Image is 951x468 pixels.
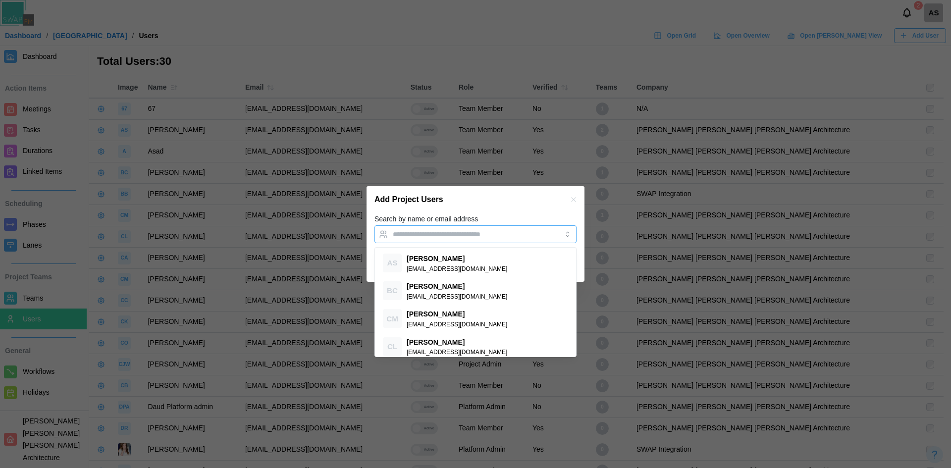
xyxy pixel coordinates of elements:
[407,320,507,329] div: [EMAIL_ADDRESS][DOMAIN_NAME]
[383,309,402,328] div: CM
[383,281,402,300] div: BC
[407,309,507,320] div: [PERSON_NAME]
[407,292,507,302] div: [EMAIL_ADDRESS][DOMAIN_NAME]
[407,264,507,274] div: [EMAIL_ADDRESS][DOMAIN_NAME]
[407,281,507,292] div: [PERSON_NAME]
[374,196,443,204] h2: Add Project Users
[407,337,507,348] div: [PERSON_NAME]
[407,254,507,264] div: [PERSON_NAME]
[383,337,402,356] div: CL
[374,214,478,225] label: Search by name or email address
[407,348,507,357] div: [EMAIL_ADDRESS][DOMAIN_NAME]
[383,254,402,272] div: AS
